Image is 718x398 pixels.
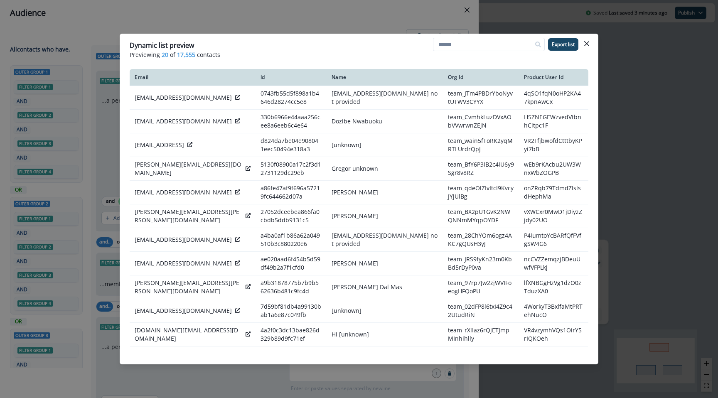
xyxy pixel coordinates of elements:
[332,74,438,81] div: Name
[519,228,588,251] td: P4iumtoYcBARfQfFVfgSW4G6
[519,346,588,370] td: HenoxGALeRiQylK9qsCdChA4
[256,204,327,228] td: 27052dceebea866fa0cbdb5ddb9131c5
[327,251,443,275] td: [PERSON_NAME]
[256,228,327,251] td: a4ba0af1b86a62a049510b3c880220e6
[256,322,327,346] td: 4a2f0c3dc13bae826d329b89d9fc71ef
[443,180,519,204] td: team_qdeOlZIvItcI9KvcyJYjUlBg
[519,322,588,346] td: VR4vzymhVQs1OirY5rIQKOeh
[135,160,242,177] p: [PERSON_NAME][EMAIL_ADDRESS][DOMAIN_NAME]
[327,157,443,180] td: Gregor unknown
[135,279,242,295] p: [PERSON_NAME][EMAIL_ADDRESS][PERSON_NAME][DOMAIN_NAME]
[519,251,588,275] td: ncCVZZemqzjBDeuUwfVFPLkj
[519,133,588,157] td: VR2FfjbwofdCtttbyKPyi7bB
[256,299,327,322] td: 7d59bf81db4a99130bab1a6e87c049fb
[443,133,519,157] td: team_wain5fToRK2yqMRTLUrdrQpJ
[256,133,327,157] td: d824da7be04e908041eec50494e318a3
[443,346,519,370] td: team_AzRAdRMFkavx1nNwCbYhWVDK
[256,86,327,109] td: 0743fb55d5f898a1b4646d28274cc5e8
[327,275,443,299] td: [PERSON_NAME] Dal Mas
[443,157,519,180] td: team_BfY6P3iB2c4iU6y9Sgr8v8RZ
[327,228,443,251] td: [EMAIL_ADDRESS][DOMAIN_NAME] not provided
[327,109,443,133] td: Dozibe Nwabuoku
[135,93,232,102] p: [EMAIL_ADDRESS][DOMAIN_NAME]
[552,42,575,47] p: Export list
[256,275,327,299] td: a9b31878775b7b9b562636b481c9fc4d
[135,74,251,81] div: Email
[519,275,588,299] td: lfXNBGgHzVg1dzO0zTduzXA0
[256,346,327,370] td: ccf8d53989899edc83d1270ac0b3b565
[327,322,443,346] td: Hi [unknown]
[135,307,232,315] p: [EMAIL_ADDRESS][DOMAIN_NAME]
[135,141,184,149] p: [EMAIL_ADDRESS]
[177,50,195,59] span: 17,555
[548,38,578,51] button: Export list
[580,37,593,50] button: Close
[135,236,232,244] p: [EMAIL_ADDRESS][DOMAIN_NAME]
[135,117,232,125] p: [EMAIL_ADDRESS][DOMAIN_NAME]
[162,50,168,59] span: 20
[256,157,327,180] td: 5130f08900a17c2f3d12731129dc29eb
[448,74,514,81] div: Org Id
[130,50,588,59] p: Previewing of contacts
[443,322,519,346] td: team_rXlIaz6rQjETJmpMInhihlly
[256,109,327,133] td: 330b6966e44aaa256cee8a6eeb6c4e64
[519,109,588,133] td: H5ZNEGEWzvedVtbnhCitpc1F
[443,299,519,322] td: team_02dFP8l6txI4Z9c42UtudRiN
[519,86,588,109] td: 4qSO1fqN0oHP2KA47kpnAwCx
[519,157,588,180] td: wEb9rKAcbu2UW3WnxWbZOGPB
[443,275,519,299] td: team_97rp7Jw2zjWVIFoeogHFQoPU
[256,180,327,204] td: a86fe47af9f696a57219fc644662d07a
[519,299,588,322] td: 4WorkyT3BxlfaMtPRTehNucO
[519,180,588,204] td: onZRqb79TdmdZlslsdHephMa
[135,326,242,343] p: [DOMAIN_NAME][EMAIL_ADDRESS][DOMAIN_NAME]
[443,251,519,275] td: team_JRS9fyKn23m0KbBd5rDyP0va
[327,86,443,109] td: [EMAIL_ADDRESS][DOMAIN_NAME] not provided
[261,74,322,81] div: Id
[519,204,588,228] td: vXWCxr0MwD1jDiyzZjdy02UO
[327,204,443,228] td: [PERSON_NAME]
[327,133,443,157] td: [unknown]
[327,299,443,322] td: [unknown]
[135,259,232,268] p: [EMAIL_ADDRESS][DOMAIN_NAME]
[135,208,242,224] p: [PERSON_NAME][EMAIL_ADDRESS][PERSON_NAME][DOMAIN_NAME]
[256,251,327,275] td: ae020aad6f454b5d59df49b2a7f1cfd0
[443,86,519,109] td: team_JTm4PBDrYboNyvtUTWV3CYYX
[135,188,232,197] p: [EMAIL_ADDRESS][DOMAIN_NAME]
[443,109,519,133] td: team_CvmhkLuzDVxAObVVwrwnZEjN
[130,40,194,50] p: Dynamic list preview
[524,74,583,81] div: Product User Id
[443,228,519,251] td: team_28ChYOm6ogz4AKC7gQUsH3yJ
[327,180,443,204] td: [PERSON_NAME]
[443,204,519,228] td: team_BX2pU1GvK2NWQNNmMYqpOYDF
[327,346,443,370] td: [PERSON_NAME][EMAIL_ADDRESS][DOMAIN_NAME] not provided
